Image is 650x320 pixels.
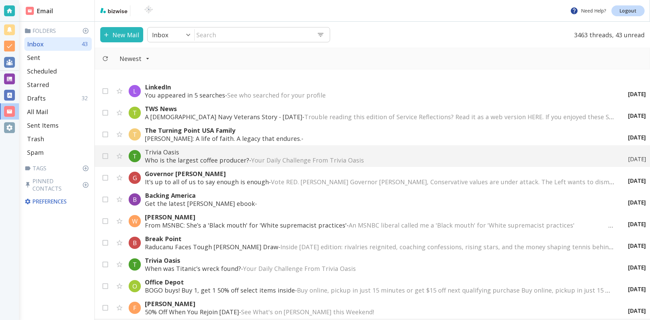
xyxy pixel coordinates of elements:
[23,195,92,208] div: Preferences
[27,40,44,48] p: Inbox
[26,6,53,16] h2: Email
[133,109,137,117] p: T
[628,90,646,98] p: [DATE]
[570,27,645,42] p: 3463 threads, 43 unread
[100,8,127,13] img: bizwise
[24,146,92,159] div: Spam
[570,7,606,15] p: Need Help?
[145,156,614,164] p: Who is the largest coffee producer? -
[145,134,614,143] p: [PERSON_NAME]: A life of faith. A legacy that endures. -
[628,134,646,141] p: [DATE]
[24,119,92,132] div: Sent Items
[24,91,92,105] div: Drafts32
[145,91,614,99] p: You appeared in 5 searches -
[26,7,34,15] img: DashboardSidebarEmail.svg
[132,282,137,290] p: O
[195,28,311,42] input: Search
[628,199,646,206] p: [DATE]
[628,177,646,185] p: [DATE]
[303,134,469,143] span: ‌ ‌ ‌ ‌ ‌ ‌ ‌ ‌ ‌ ‌ ‌ ‌ ‌ ‌ ‌ ‌ ‌ ‌ ‌ ‌ ‌ ‌ ‌ ‌ ‌ ‌ ‌ ‌ ‌ ‌ ‌ ‌ ‌ ‌ ‌ ‌ ‌ ‌ ‌ ‌ ‌ ‌ ‌ ‌ ‌ ‌ ‌ ‌ ‌...
[145,221,614,229] p: From MSNBC: She’s a 'Black mouth' for 'White supremacist practices' -
[27,81,49,89] p: Starred
[82,94,90,102] p: 32
[628,242,646,250] p: [DATE]
[27,54,40,62] p: Sent
[99,52,111,65] button: Refresh
[145,235,614,243] p: Break Point
[145,278,614,286] p: Office Depot
[27,108,48,116] p: All Mail
[133,239,137,247] p: B
[145,199,614,208] p: Get the latest [PERSON_NAME] ebook -
[113,51,156,66] button: Filter
[24,37,92,51] div: Inbox43
[82,40,90,48] p: 43
[145,178,614,186] p: It’s up to all of us to say enough is enough -
[628,220,646,228] p: [DATE]
[133,304,136,312] p: F
[611,5,645,16] a: Logout
[27,67,57,75] p: Scheduled
[628,285,646,293] p: [DATE]
[24,105,92,119] div: All Mail
[27,121,59,129] p: Sent Items
[257,199,342,208] span: ͏‌ ﻿͏‌ ﻿͏‌ ﻿͏‌ ﻿͏‌ ﻿͏‌ ﻿͏‌ ﻿͏‌ ﻿͏‌ ﻿͏‌ ﻿͏‌ ﻿͏‌ ﻿͏‌ ﻿͏‌ ﻿͏‌ ﻿͏‌ ﻿͏‌ ﻿͏‌ ﻿͏‌ ﻿͏‌ ﻿͏‌ ﻿͏‌ ﻿͏‌ ﻿͏‌ ﻿͏...
[133,130,137,138] p: T
[145,170,614,178] p: Governor [PERSON_NAME]
[145,105,614,113] p: TWS News
[24,198,90,205] p: Preferences
[145,243,614,251] p: Raducanu Faces Tough [PERSON_NAME] Draw -
[133,152,137,160] p: T
[241,308,508,316] span: See What's on [PERSON_NAME] this Weekend! ͏ ‌ ﻿ ͏ ‌ ﻿ ͏ ‌ ﻿ ͏ ‌ ﻿ ͏ ‌ ﻿ ͏ ‌ ﻿ ͏ ‌ ﻿ ͏ ‌ ﻿ ͏ ‌ ﻿ ͏...
[145,300,614,308] p: [PERSON_NAME]
[628,307,646,315] p: [DATE]
[251,156,501,164] span: Your Daily Challenge From Trivia Oasis ‌ ‌ ‌ ‌ ‌ ‌ ‌ ‌ ‌ ‌ ‌ ‌ ‌ ‌ ‌ ‌ ‌ ‌ ‌ ‌ ‌ ‌ ‌ ‌ ‌ ‌ ‌ ‌ ‌ ...
[24,27,92,35] p: Folders
[145,286,614,294] p: BOGO buys! Buy 1, get 1 50% off select items inside -
[145,126,614,134] p: The Turning Point USA Family
[152,31,168,39] p: Inbox
[145,308,614,316] p: 50% Off When You Rejoin [DATE] -
[24,51,92,64] div: Sent
[24,78,92,91] div: Starred
[24,177,92,192] p: Pinned Contacts
[628,155,646,163] p: [DATE]
[100,27,143,42] button: New Mail
[24,165,92,172] p: Tags
[620,8,636,13] p: Logout
[227,91,468,99] span: See who searched for your profile ͏ ͏ ͏ ͏ ͏ ͏ ͏ ͏ ͏ ͏ ͏ ͏ ͏ ͏ ͏ ͏ ͏ ͏ ͏ ͏ ͏ ͏ ͏ ͏ ͏ ͏ ͏ ͏ ͏ ͏ ͏ ͏...
[133,5,164,16] img: BioTech International
[145,148,614,156] p: Trivia Oasis
[132,217,138,225] p: W
[145,191,614,199] p: Backing America
[145,113,614,121] p: A [DEMOGRAPHIC_DATA] Navy Veterans Story - [DATE] -
[628,264,646,271] p: [DATE]
[133,87,136,95] p: L
[628,112,646,120] p: [DATE]
[145,264,614,273] p: When was Titanic’s wreck found? -
[145,256,614,264] p: Trivia Oasis
[27,148,44,156] p: Spam
[24,132,92,146] div: Trash
[27,135,44,143] p: Trash
[133,174,137,182] p: G
[133,260,137,269] p: T
[27,94,46,102] p: Drafts
[243,264,493,273] span: Your Daily Challenge From Trivia Oasis ‌ ‌ ‌ ‌ ‌ ‌ ‌ ‌ ‌ ‌ ‌ ‌ ‌ ‌ ‌ ‌ ‌ ‌ ‌ ‌ ‌ ‌ ‌ ‌ ‌ ‌ ‌ ‌ ‌ ...
[24,64,92,78] div: Scheduled
[145,213,614,221] p: [PERSON_NAME]
[145,83,614,91] p: LinkedIn
[133,195,137,204] p: B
